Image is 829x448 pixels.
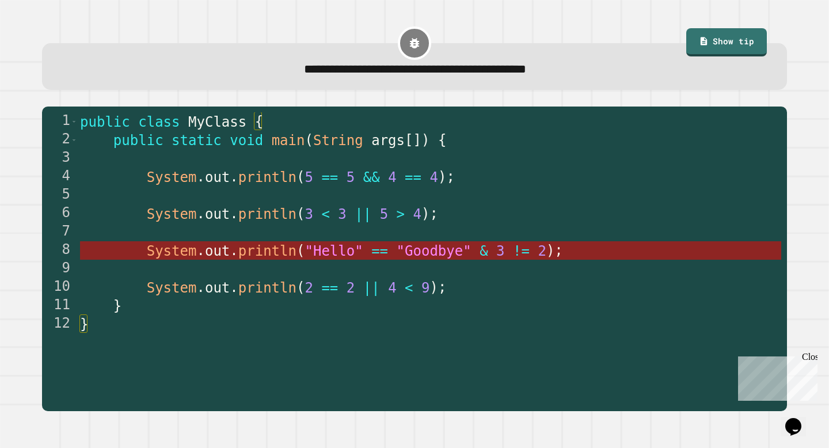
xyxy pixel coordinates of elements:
span: Toggle code folding, rows 2 through 11 [71,131,77,149]
span: 3 [338,206,346,222]
div: 2 [42,131,78,149]
span: void [230,132,263,149]
span: == [371,243,388,259]
span: println [238,206,296,222]
span: System [147,243,197,259]
div: 6 [42,204,78,223]
span: out [205,206,230,222]
span: "Goodbye" [397,243,471,259]
span: & [480,243,488,259]
span: 5 [305,169,313,185]
span: && [363,169,380,185]
div: Chat with us now!Close [5,5,79,73]
span: public [80,114,130,130]
span: System [147,206,197,222]
span: main [272,132,305,149]
span: 4 [413,206,421,222]
span: 4 [429,169,438,185]
iframe: chat widget [781,402,817,436]
a: Show tip [686,28,767,56]
span: < [405,280,413,296]
div: 3 [42,149,78,168]
iframe: chat widget [733,352,817,401]
span: == [321,280,338,296]
span: System [147,169,197,185]
span: MyClass [188,114,246,130]
span: println [238,280,296,296]
span: String [313,132,363,149]
span: 4 [388,280,396,296]
div: 8 [42,241,78,260]
span: out [205,169,230,185]
span: 5 [380,206,388,222]
span: 3 [496,243,504,259]
span: != [513,243,530,259]
span: public [113,132,163,149]
span: println [238,243,296,259]
span: > [397,206,405,222]
span: "Hello" [305,243,363,259]
span: System [147,280,197,296]
span: println [238,169,296,185]
span: || [363,280,380,296]
span: == [405,169,421,185]
div: 5 [42,186,78,204]
span: 5 [347,169,355,185]
span: 2 [538,243,546,259]
span: 2 [347,280,355,296]
span: args [371,132,405,149]
div: 12 [42,315,78,333]
span: static [172,132,222,149]
span: Toggle code folding, rows 1 through 12 [71,112,77,131]
span: == [321,169,338,185]
span: out [205,243,230,259]
span: || [355,206,371,222]
div: 7 [42,223,78,241]
span: 9 [421,280,429,296]
div: 1 [42,112,78,131]
div: 9 [42,260,78,278]
div: 11 [42,297,78,315]
div: 10 [42,278,78,297]
div: 4 [42,168,78,186]
span: < [321,206,329,222]
span: class [138,114,180,130]
span: 2 [305,280,313,296]
span: 4 [388,169,396,185]
span: 3 [305,206,313,222]
span: out [205,280,230,296]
